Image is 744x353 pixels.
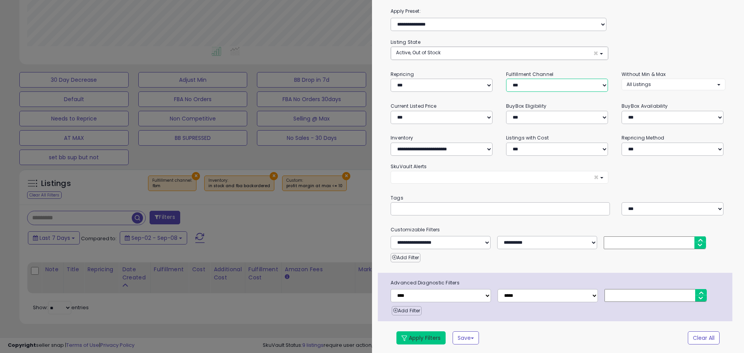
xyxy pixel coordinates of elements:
[391,253,420,262] button: Add Filter
[391,39,420,45] small: Listing State
[391,71,414,77] small: Repricing
[594,173,599,181] span: ×
[506,103,546,109] small: BuyBox Eligibility
[506,134,549,141] small: Listings with Cost
[622,103,668,109] small: BuyBox Availability
[391,171,608,184] button: ×
[627,81,651,88] span: All Listings
[453,331,479,344] button: Save
[391,47,608,60] button: Active, Out of Stock ×
[622,71,666,77] small: Without Min & Max
[688,331,720,344] button: Clear All
[622,134,665,141] small: Repricing Method
[506,71,553,77] small: Fulfillment Channel
[391,163,427,170] small: SkuVault Alerts
[622,79,725,90] button: All Listings
[385,226,731,234] small: Customizable Filters
[396,49,441,56] span: Active, Out of Stock
[396,331,446,344] button: Apply Filters
[385,279,732,287] span: Advanced Diagnostic Filters
[391,134,413,141] small: Inventory
[385,194,731,202] small: Tags
[392,306,422,315] button: Add Filter
[391,103,436,109] small: Current Listed Price
[385,7,731,15] label: Apply Preset:
[593,49,598,57] span: ×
